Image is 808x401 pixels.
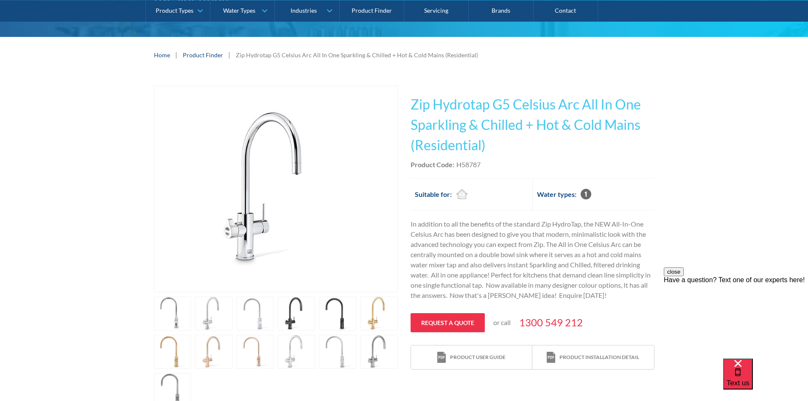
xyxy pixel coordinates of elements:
[278,335,315,369] a: open lightbox
[319,335,357,369] a: open lightbox
[154,297,191,331] a: open lightbox
[437,352,446,363] img: print icon
[223,7,255,14] div: Water Types
[559,353,639,361] div: Product installation detail
[664,267,808,369] iframe: podium webchat widget prompt
[411,160,454,168] strong: Product Code:
[411,219,654,300] p: In addition to all the benefits of the standard Zip HydroTap, the NEW All-In-One Celsius Arc has ...
[278,297,315,331] a: open lightbox
[361,335,398,369] a: open lightbox
[156,7,193,14] div: Product Types
[237,335,274,369] a: open lightbox
[154,50,170,59] a: Home
[319,297,357,331] a: open lightbox
[411,345,532,370] a: print iconProduct user guide
[237,297,274,331] a: open lightbox
[236,50,478,59] div: Zip Hydrotap G5 Celsius Arc All In One Sparkling & Chilled + Hot & Cold Mains (Residential)
[493,317,511,328] p: or call
[154,335,191,369] a: open lightbox
[411,94,654,155] h1: Zip Hydrotap G5 Celsius Arc All In One Sparkling & Chilled + Hot & Cold Mains (Residential)
[361,297,398,331] a: open lightbox
[537,189,576,199] h2: Water types:
[195,335,232,369] a: open lightbox
[411,313,485,332] a: Request a quote
[227,50,232,60] div: |
[547,352,555,363] img: print icon
[183,50,223,59] a: Product Finder
[174,50,179,60] div: |
[291,7,317,14] div: Industries
[154,86,398,292] a: open lightbox
[532,345,654,370] a: print iconProduct installation detail
[192,86,360,292] img: Zip Hydrotap G5 Celsius Arc All In One Sparkling & Chilled + Hot & Cold Mains (Residential)
[456,160,481,170] div: H58787
[519,315,583,330] a: 1300 549 212
[723,359,808,401] iframe: podium webchat widget bubble
[195,297,232,331] a: open lightbox
[415,189,452,199] h2: Suitable for:
[450,353,506,361] div: Product user guide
